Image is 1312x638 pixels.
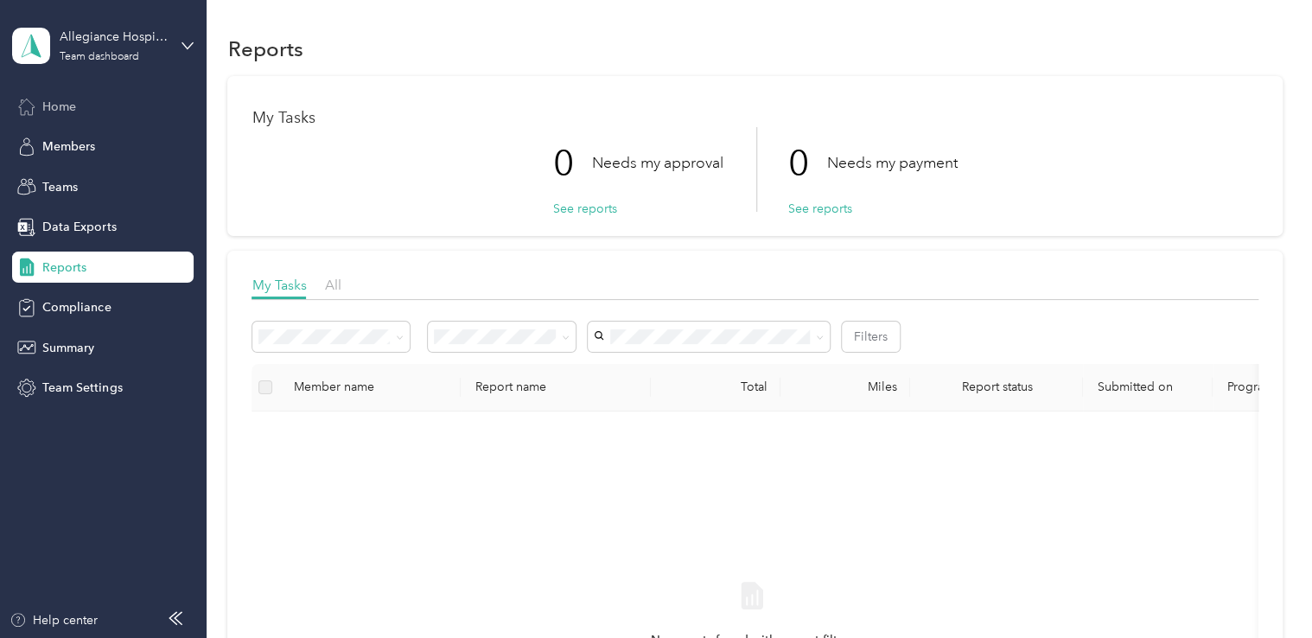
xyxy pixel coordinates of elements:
[1215,541,1312,638] iframe: Everlance-gr Chat Button Frame
[591,152,723,174] p: Needs my approval
[461,364,651,412] th: Report name
[794,380,896,394] div: Miles
[60,28,168,46] div: Allegiance Hospice
[787,127,826,200] p: 0
[42,137,95,156] span: Members
[324,277,341,293] span: All
[842,322,900,352] button: Filters
[787,200,851,218] button: See reports
[552,127,591,200] p: 0
[552,200,616,218] button: See reports
[252,109,1258,127] h1: My Tasks
[42,298,111,316] span: Compliance
[42,98,76,116] span: Home
[665,380,767,394] div: Total
[252,277,306,293] span: My Tasks
[60,52,139,62] div: Team dashboard
[293,380,447,394] div: Member name
[826,152,957,174] p: Needs my payment
[924,380,1069,394] span: Report status
[42,339,94,357] span: Summary
[227,40,303,58] h1: Reports
[42,218,116,236] span: Data Exports
[279,364,461,412] th: Member name
[10,611,98,629] button: Help center
[42,379,122,397] span: Team Settings
[1083,364,1213,412] th: Submitted on
[42,178,78,196] span: Teams
[42,258,86,277] span: Reports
